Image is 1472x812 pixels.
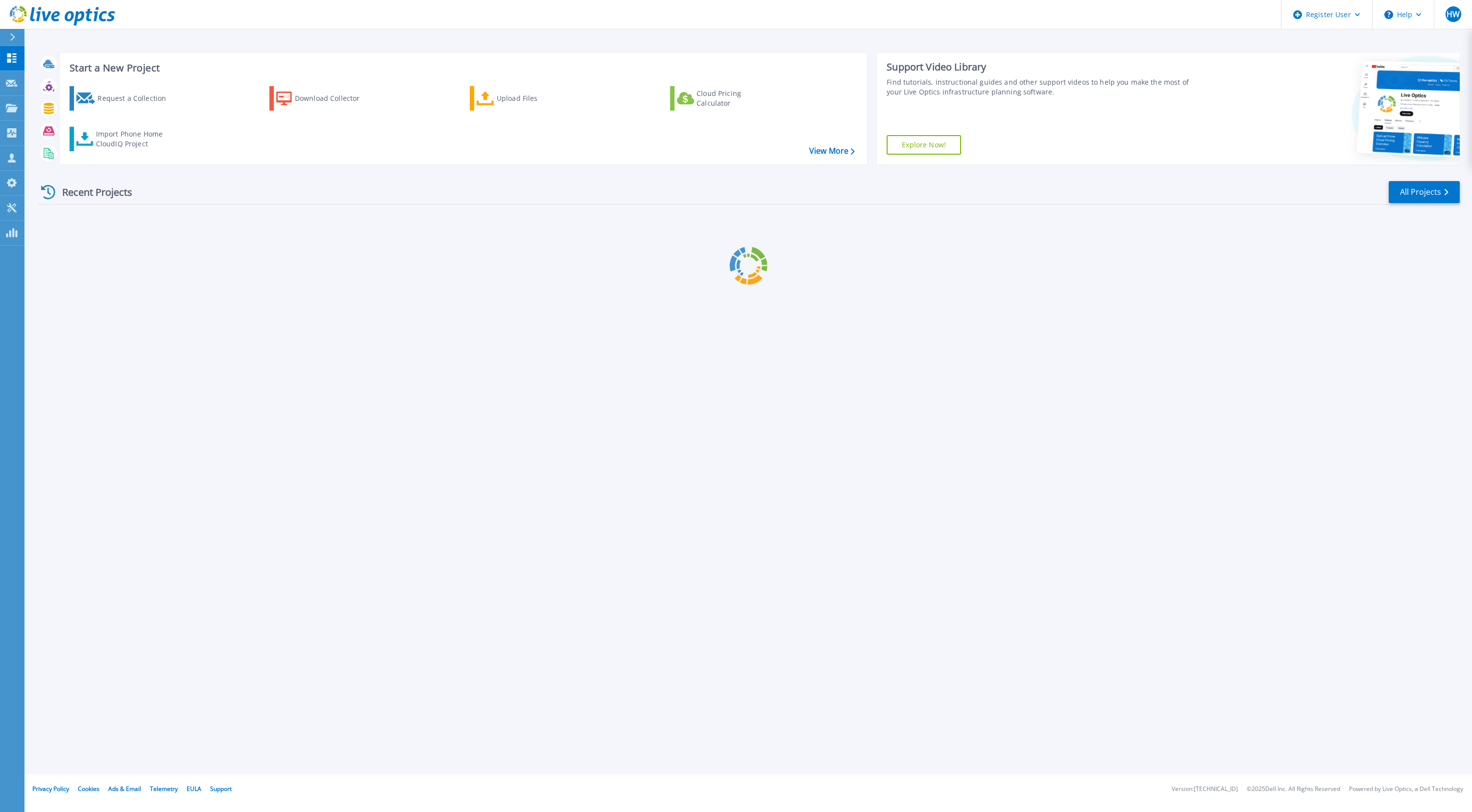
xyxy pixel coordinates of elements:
[96,129,172,149] div: Import Phone Home CloudIQ Project
[809,146,855,156] a: View More
[269,86,379,111] a: Download Collector
[150,785,178,793] a: Telemetry
[470,86,579,111] a: Upload Files
[108,785,141,793] a: Ads & Email
[1447,10,1460,18] span: HW
[70,86,179,111] a: Request a Collection
[70,63,854,73] h3: Start a New Project
[497,89,575,108] div: Upload Files
[887,135,961,155] a: Explore Now!
[78,785,99,793] a: Cookies
[887,61,1190,73] div: Support Video Library
[38,180,145,204] div: Recent Projects
[97,89,176,108] div: Request a Collection
[1172,786,1238,792] li: Version: [TECHNICAL_ID]
[670,86,779,111] a: Cloud Pricing Calculator
[697,89,775,108] div: Cloud Pricing Calculator
[32,785,69,793] a: Privacy Policy
[887,77,1190,97] div: Find tutorials, instructional guides and other support videos to help you make the most of your L...
[210,785,232,793] a: Support
[295,89,373,108] div: Download Collector
[1247,786,1340,792] li: © 2025 Dell Inc. All Rights Reserved
[187,785,201,793] a: EULA
[1349,786,1463,792] li: Powered by Live Optics, a Dell Technology
[1389,181,1460,203] a: All Projects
